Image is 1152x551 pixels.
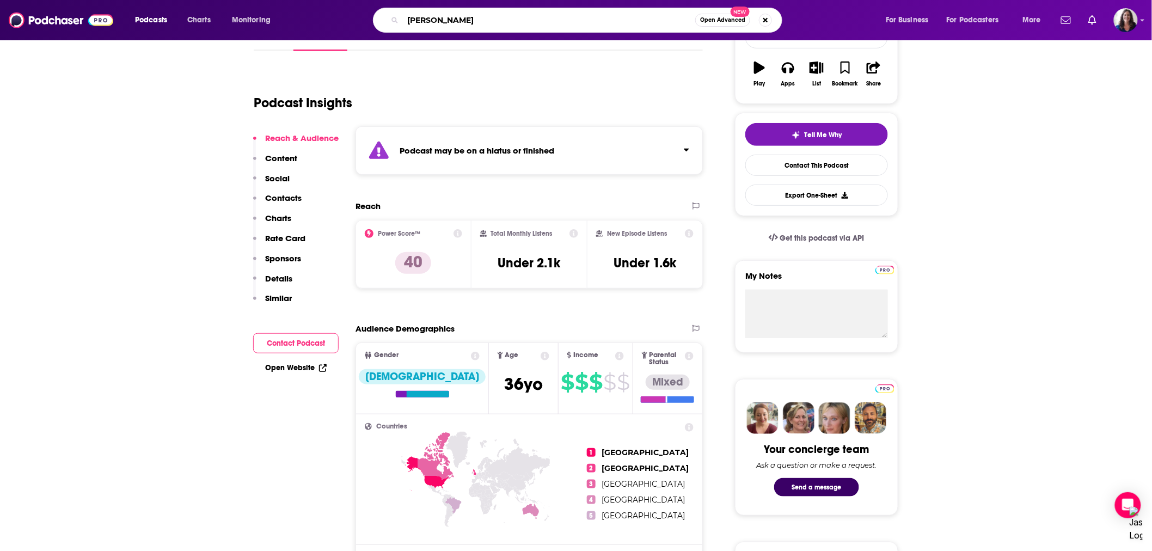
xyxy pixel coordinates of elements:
[875,264,894,274] a: Pro website
[878,11,942,29] button: open menu
[253,153,297,173] button: Content
[602,495,685,505] span: [GEOGRAPHIC_DATA]
[756,461,877,469] div: Ask a question or make a request.
[805,131,842,139] span: Tell Me Why
[792,131,800,139] img: tell me why sparkle
[646,375,690,390] div: Mixed
[265,213,291,223] p: Charts
[745,271,888,290] label: My Notes
[253,213,291,233] button: Charts
[774,54,802,94] button: Apps
[498,255,560,271] h3: Under 2.1k
[356,201,381,211] h2: Reach
[491,230,553,237] h2: Total Monthly Listens
[561,374,574,391] span: $
[587,480,596,488] span: 3
[127,11,181,29] button: open menu
[265,293,292,303] p: Similar
[745,123,888,146] button: tell me why sparkleTell Me Why
[745,185,888,206] button: Export One-Sheet
[265,233,305,243] p: Rate Card
[760,225,873,252] a: Get this podcast via API
[602,511,685,521] span: [GEOGRAPHIC_DATA]
[356,126,703,175] section: Click to expand status details
[253,173,290,193] button: Social
[695,14,750,27] button: Open AdvancedNew
[187,13,211,28] span: Charts
[781,81,795,87] div: Apps
[587,511,596,520] span: 5
[253,193,302,213] button: Contacts
[253,333,339,353] button: Contact Podcast
[780,234,865,243] span: Get this podcast via API
[700,17,745,23] span: Open Advanced
[947,13,999,28] span: For Podcasters
[573,352,598,359] span: Income
[395,252,431,274] p: 40
[265,363,327,372] a: Open Website
[265,133,339,143] p: Reach & Audience
[254,95,352,111] h1: Podcast Insights
[614,255,676,271] h3: Under 1.6k
[886,13,929,28] span: For Business
[376,423,407,430] span: Countries
[1015,11,1055,29] button: open menu
[505,352,519,359] span: Age
[403,11,695,29] input: Search podcasts, credits, & more...
[265,173,290,183] p: Social
[604,374,616,391] span: $
[617,374,630,391] span: $
[1084,11,1101,29] a: Show notifications dropdown
[400,145,554,156] strong: Podcast may be on a hiatus or finished
[745,54,774,94] button: Play
[745,155,888,176] a: Contact This Podcast
[9,10,113,30] img: Podchaser - Follow, Share and Rate Podcasts
[866,81,881,87] div: Share
[783,402,814,434] img: Barbara Profile
[253,233,305,253] button: Rate Card
[819,402,850,434] img: Jules Profile
[1057,11,1075,29] a: Show notifications dropdown
[378,230,420,237] h2: Power Score™
[359,369,486,384] div: [DEMOGRAPHIC_DATA]
[587,448,596,457] span: 1
[1022,13,1041,28] span: More
[224,11,285,29] button: open menu
[875,384,894,393] img: Podchaser Pro
[587,495,596,504] span: 4
[590,374,603,391] span: $
[831,54,859,94] button: Bookmark
[875,383,894,393] a: Pro website
[135,13,167,28] span: Podcasts
[265,273,292,284] p: Details
[855,402,886,434] img: Jon Profile
[374,352,399,359] span: Gender
[754,81,765,87] div: Play
[602,448,689,457] span: [GEOGRAPHIC_DATA]
[265,153,297,163] p: Content
[253,253,301,273] button: Sponsors
[802,54,831,94] button: List
[504,374,543,395] span: 36 yo
[860,54,888,94] button: Share
[1114,8,1138,32] span: Logged in as blassiter
[940,11,1015,29] button: open menu
[253,273,292,293] button: Details
[832,81,858,87] div: Bookmark
[607,230,667,237] h2: New Episode Listens
[575,374,589,391] span: $
[747,402,779,434] img: Sydney Profile
[602,463,689,473] span: [GEOGRAPHIC_DATA]
[253,133,339,153] button: Reach & Audience
[731,7,750,17] span: New
[180,11,217,29] a: Charts
[649,352,683,366] span: Parental Status
[383,8,793,33] div: Search podcasts, credits, & more...
[232,13,271,28] span: Monitoring
[587,464,596,473] span: 2
[875,266,894,274] img: Podchaser Pro
[1114,8,1138,32] img: User Profile
[1114,8,1138,32] button: Show profile menu
[356,323,455,334] h2: Audience Demographics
